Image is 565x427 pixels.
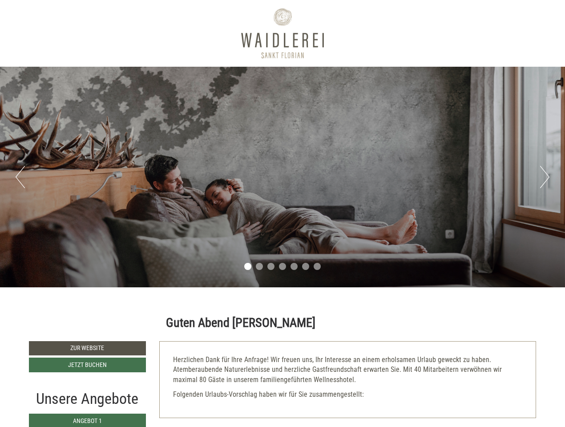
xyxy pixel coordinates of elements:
[73,417,102,424] span: Angebot 1
[540,166,549,188] button: Next
[29,341,146,355] a: Zur Website
[16,166,25,188] button: Previous
[166,316,315,330] h1: Guten Abend [PERSON_NAME]
[29,358,146,372] a: Jetzt buchen
[173,390,523,400] p: Folgenden Urlaubs-Vorschlag haben wir für Sie zusammengestellt:
[173,355,523,386] p: Herzlichen Dank für Ihre Anfrage! Wir freuen uns, Ihr Interesse an einem erholsamen Urlaub geweck...
[29,388,146,410] div: Unsere Angebote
